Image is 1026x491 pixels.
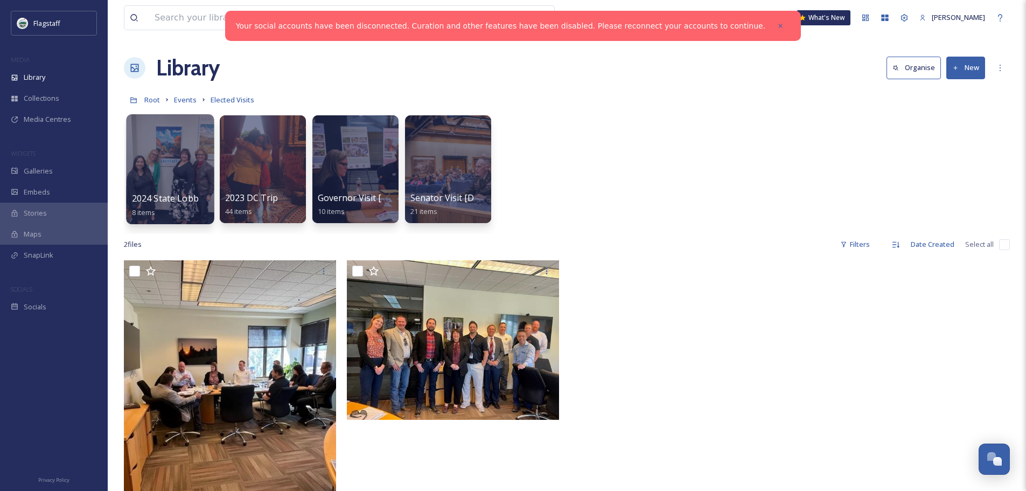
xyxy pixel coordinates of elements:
[932,12,985,22] span: [PERSON_NAME]
[24,250,53,260] span: SnapLink
[149,6,447,30] input: Search your library
[236,20,765,32] a: Your social accounts have been disconnected. Curation and other features have been disabled. Plea...
[797,10,850,25] a: What's New
[144,93,160,106] a: Root
[24,208,47,218] span: Stories
[211,93,254,106] a: Elected Visits
[211,95,254,105] span: Elected Visits
[144,95,160,105] span: Root
[33,18,60,28] span: Flagstaff
[486,7,549,28] a: View all files
[174,95,197,105] span: Events
[174,93,197,106] a: Events
[410,193,493,216] a: Senator Visit [DATE]21 items
[17,18,28,29] img: images%20%282%29.jpeg
[24,166,53,176] span: Galleries
[24,72,45,82] span: Library
[38,473,69,486] a: Privacy Policy
[965,239,994,250] span: Select all
[38,476,69,483] span: Privacy Policy
[318,193,407,216] a: Governor Visit [DATE]10 items
[318,206,345,216] span: 10 items
[132,207,156,217] span: 8 items
[124,239,142,250] span: 2 file s
[11,285,32,293] span: SOCIALS
[905,234,960,255] div: Date Created
[979,444,1010,475] button: Open Chat
[24,187,50,197] span: Embeds
[225,192,278,204] span: 2023 DC Trip
[946,57,985,79] button: New
[410,206,437,216] span: 21 items
[24,93,59,103] span: Collections
[11,149,36,157] span: WIDGETS
[318,192,407,204] span: Governor Visit [DATE]
[11,56,30,64] span: MEDIA
[132,192,236,204] span: 2024 State Lobbying Trip
[914,7,990,28] a: [PERSON_NAME]
[24,229,41,239] span: Maps
[132,193,236,217] a: 2024 State Lobbying Trip8 items
[24,114,71,125] span: Media Centres
[410,192,493,204] span: Senator Visit [DATE]
[835,234,875,255] div: Filters
[887,57,946,79] a: Organise
[887,57,941,79] button: Organise
[347,260,559,420] img: Representative Crane Visit (2).jpg
[156,52,220,84] a: Library
[225,193,278,216] a: 2023 DC Trip44 items
[24,302,46,312] span: Socials
[225,206,252,216] span: 44 items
